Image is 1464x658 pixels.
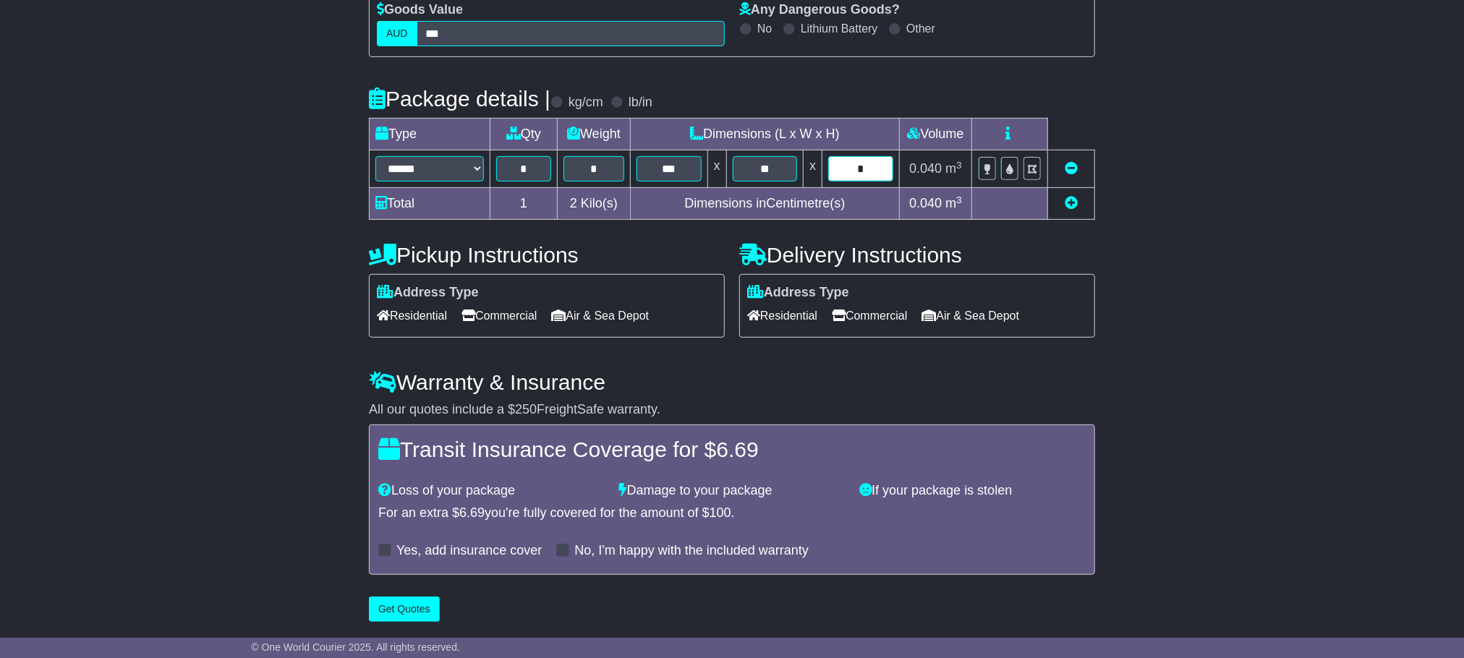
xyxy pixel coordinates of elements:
[369,370,1095,394] h4: Warranty & Insurance
[956,195,962,205] sup: 3
[747,304,817,327] span: Residential
[558,119,631,150] td: Weight
[377,304,447,327] span: Residential
[371,483,612,499] div: Loss of your package
[569,95,603,111] label: kg/cm
[707,150,726,188] td: x
[956,160,962,171] sup: 3
[370,119,490,150] td: Type
[945,196,962,210] span: m
[922,304,1020,327] span: Air & Sea Depot
[369,243,725,267] h4: Pickup Instructions
[574,543,809,559] label: No, I'm happy with the included warranty
[804,150,822,188] td: x
[378,505,1086,521] div: For an extra $ you're fully covered for the amount of $ .
[490,188,558,220] td: 1
[1065,161,1078,176] a: Remove this item
[369,597,440,622] button: Get Quotes
[251,641,460,653] span: © One World Courier 2025. All rights reserved.
[378,437,1086,461] h4: Transit Insurance Coverage for $
[832,304,907,327] span: Commercial
[377,285,479,301] label: Address Type
[630,119,899,150] td: Dimensions (L x W x H)
[852,483,1093,499] div: If your package is stolen
[552,304,650,327] span: Air & Sea Depot
[716,437,758,461] span: 6.69
[370,188,490,220] td: Total
[515,402,537,416] span: 250
[1065,196,1078,210] a: Add new item
[396,543,542,559] label: Yes, add insurance cover
[377,2,463,18] label: Goods Value
[459,505,485,520] span: 6.69
[945,161,962,176] span: m
[629,95,652,111] label: lb/in
[630,188,899,220] td: Dimensions in Centimetre(s)
[739,2,900,18] label: Any Dangerous Goods?
[612,483,853,499] div: Damage to your package
[739,243,1095,267] h4: Delivery Instructions
[369,402,1095,418] div: All our quotes include a $ FreightSafe warranty.
[490,119,558,150] td: Qty
[909,196,942,210] span: 0.040
[710,505,731,520] span: 100
[757,22,772,35] label: No
[909,161,942,176] span: 0.040
[377,21,417,46] label: AUD
[461,304,537,327] span: Commercial
[369,87,550,111] h4: Package details |
[570,196,577,210] span: 2
[899,119,971,150] td: Volume
[906,22,935,35] label: Other
[801,22,878,35] label: Lithium Battery
[747,285,849,301] label: Address Type
[558,188,631,220] td: Kilo(s)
